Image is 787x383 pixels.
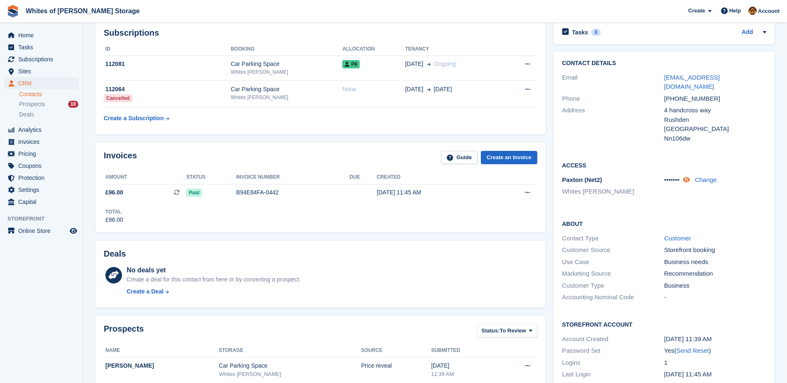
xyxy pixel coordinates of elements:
th: Submitted [431,344,497,357]
a: Whites of [PERSON_NAME] Storage [22,4,143,18]
div: Customer Type [562,281,664,291]
a: menu [4,172,78,184]
a: Change [695,176,717,183]
div: No deals yet [127,265,300,275]
div: [GEOGRAPHIC_DATA] [664,124,766,134]
a: [EMAIL_ADDRESS][DOMAIN_NAME] [664,74,720,90]
div: B94E84FA-0442 [236,188,349,197]
span: Protection [18,172,68,184]
a: menu [4,78,78,89]
th: Name [104,344,219,357]
div: Logins [562,358,664,368]
div: Accounting Nominal Code [562,293,664,302]
img: Eddie White [748,7,757,15]
span: Tasks [18,41,68,53]
span: Deals [19,111,34,119]
div: Rushden [664,115,766,125]
span: Status: [482,327,500,335]
span: [DATE] [434,85,452,94]
th: Source [361,344,431,357]
div: Price reveal [361,361,431,370]
div: Nn106dw [664,134,766,143]
span: Invoices [18,136,68,148]
div: 4 handcross way [664,106,766,115]
div: - [664,293,766,302]
div: 10 [68,101,78,108]
div: Business [664,281,766,291]
span: Capital [18,196,68,208]
div: [PERSON_NAME] [105,361,219,370]
span: CRM [18,78,68,89]
span: Create [688,7,705,15]
span: £96.00 [105,188,123,197]
div: Whites [PERSON_NAME] [231,68,342,76]
div: Marketing Source [562,269,664,279]
div: Car Parking Space [231,60,342,68]
img: stora-icon-8386f47178a22dfd0bd8f6a31ec36ba5ce8667c1dd55bd0f319d3a0aa187defe.svg [7,5,19,17]
span: Coupons [18,160,68,172]
a: Create an Invoice [481,151,537,165]
div: Create a deal for this contact from here or by converting a prospect. [127,275,300,284]
time: 2025-10-03 10:45:49 UTC [664,371,712,378]
a: Customer [664,235,691,242]
div: Cancelled [104,94,132,102]
a: menu [4,148,78,160]
div: Email [562,73,664,92]
h2: Tasks [572,29,588,36]
span: ••••••• [664,176,680,183]
h2: Storefront Account [562,320,766,328]
span: Paid [186,189,202,197]
h2: Invoices [104,151,137,165]
div: 0 [591,29,601,36]
div: Recommendation [664,269,766,279]
a: menu [4,136,78,148]
h2: Subscriptions [104,28,537,38]
div: Account Created [562,335,664,344]
a: Add [742,28,753,37]
div: Total [105,208,123,216]
span: Settings [18,184,68,196]
a: menu [4,184,78,196]
a: Send Reset [676,347,709,354]
a: menu [4,225,78,237]
th: Status [186,171,236,184]
span: [DATE] [405,85,423,94]
a: Prospects 10 [19,100,78,109]
th: Storage [219,344,361,357]
a: menu [4,124,78,136]
a: Create a Deal [127,287,300,296]
div: Car Parking Space [219,361,361,370]
th: Booking [231,43,342,56]
a: menu [4,160,78,172]
div: 1 [664,358,766,368]
span: [DATE] [405,60,423,68]
h2: Access [562,161,766,169]
div: Create a Deal [127,287,163,296]
div: Business needs [664,257,766,267]
span: Pricing [18,148,68,160]
div: Password Set [562,346,664,356]
span: Storefront [7,215,83,223]
div: Yes [664,346,766,356]
th: Allocation [342,43,405,56]
th: Amount [104,171,186,184]
th: ID [104,43,231,56]
a: Contacts [19,90,78,98]
div: 112064 [104,85,231,94]
h2: About [562,219,766,228]
div: Create a Subscription [104,114,164,123]
div: 112081 [104,60,231,68]
span: Prospects [19,100,45,108]
a: Deals [19,110,78,119]
span: Online Store [18,225,68,237]
span: Analytics [18,124,68,136]
button: Status: To Review [477,324,537,338]
th: Created [377,171,492,184]
div: Storefront booking [664,245,766,255]
div: [DATE] [431,361,497,370]
div: [DATE] 11:45 AM [377,188,492,197]
div: Phone [562,94,664,104]
span: Help [729,7,741,15]
th: Due [349,171,377,184]
div: [PHONE_NUMBER] [664,94,766,104]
